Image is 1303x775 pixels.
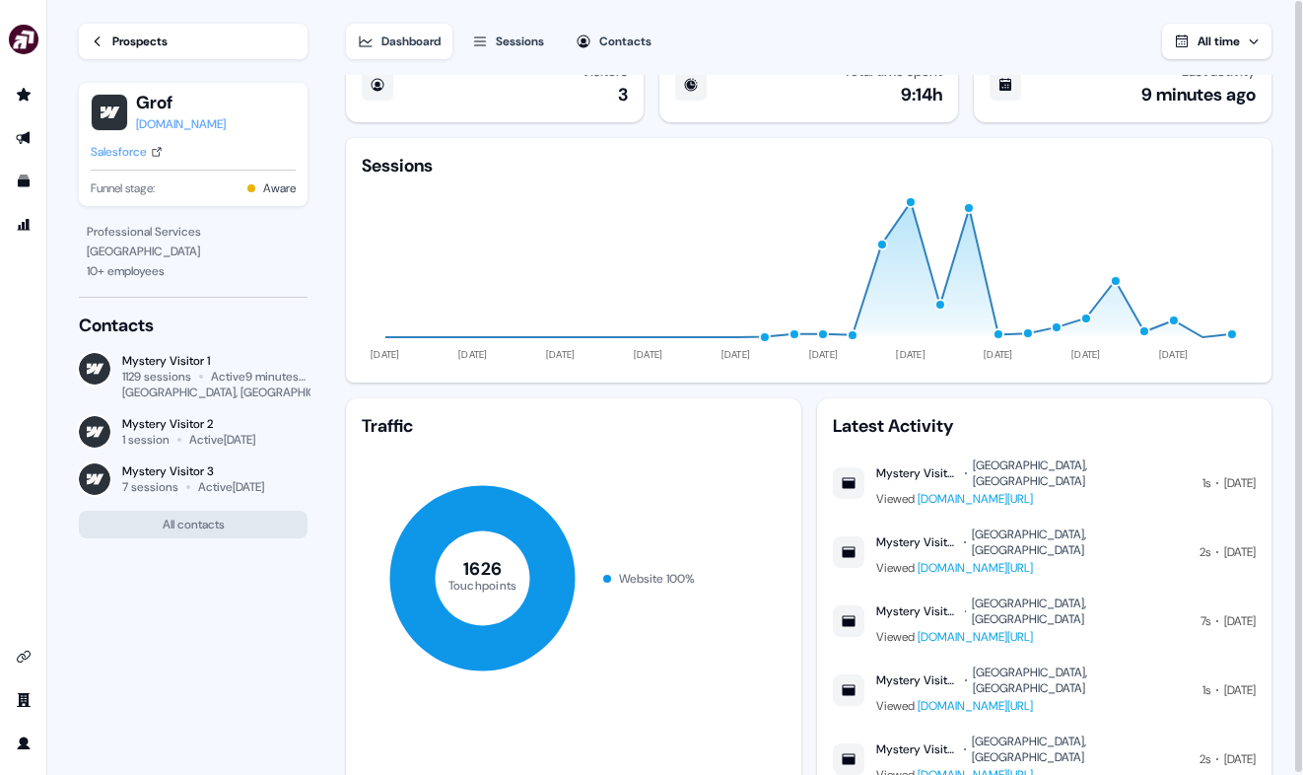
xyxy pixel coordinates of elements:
a: [DOMAIN_NAME][URL] [918,560,1033,576]
div: 1s [1202,680,1210,700]
tspan: [DATE] [634,348,663,361]
div: Active [DATE] [198,479,264,495]
div: 7 sessions [122,479,178,495]
div: Contacts [599,32,651,51]
tspan: [DATE] [984,348,1012,361]
div: 9:14h [901,83,942,106]
div: [DATE] [1224,680,1256,700]
div: 2s [1200,749,1210,769]
div: Active [DATE] [189,432,255,448]
tspan: [DATE] [896,348,926,361]
tspan: [DATE] [809,348,839,361]
a: Go to team [8,684,39,716]
div: Viewed [876,696,1191,716]
div: Traffic [362,414,785,438]
tspan: 1626 [463,557,502,581]
div: [DATE] [1224,542,1256,562]
div: Mystery Visitor 1 [876,465,960,481]
tspan: [DATE] [1071,348,1101,361]
button: All time [1162,24,1271,59]
div: Mystery Visitor 1 [876,741,959,757]
div: Mystery Visitor 3 [122,463,264,479]
div: [GEOGRAPHIC_DATA], [GEOGRAPHIC_DATA] [973,665,1191,696]
div: [GEOGRAPHIC_DATA], [GEOGRAPHIC_DATA] [972,527,1188,558]
div: Active 9 minutes ago [211,369,309,385]
div: Mystery Visitor 2 [122,416,255,432]
tspan: [DATE] [546,348,576,361]
span: Funnel stage: [91,178,155,198]
a: [DOMAIN_NAME] [136,114,226,134]
div: Mystery Visitor 1 [876,672,960,688]
button: All contacts [79,511,308,538]
div: 1129 sessions [122,369,191,385]
div: Last activity [1182,63,1256,79]
button: Sessions [460,24,556,59]
button: Aware [263,178,296,198]
div: Mystery Visitor 1 [876,534,959,550]
div: [GEOGRAPHIC_DATA] [87,242,300,261]
div: [GEOGRAPHIC_DATA], [GEOGRAPHIC_DATA] [122,385,354,400]
div: Dashboard [381,32,441,51]
div: 2s [1200,542,1210,562]
tspan: [DATE] [458,348,488,361]
div: Mystery Visitor 1 [876,603,959,619]
button: Contacts [564,24,663,59]
a: Prospects [79,24,308,59]
div: 9 minutes ago [1141,83,1256,106]
a: [DOMAIN_NAME][URL] [918,491,1033,507]
div: Viewed [876,558,1188,578]
tspan: [DATE] [371,348,400,361]
button: Grof [136,91,226,114]
div: Salesforce [91,142,147,162]
a: Go to prospects [8,79,39,110]
div: [DATE] [1224,749,1256,769]
div: Total time spent [844,63,942,79]
a: Go to attribution [8,209,39,241]
div: Mystery Visitor 1 [122,353,308,369]
div: [DATE] [1224,473,1256,493]
div: 1s [1202,473,1210,493]
div: 7s [1200,611,1210,631]
div: Professional Services [87,222,300,242]
tspan: [DATE] [721,348,750,361]
a: Go to outbound experience [8,122,39,154]
div: 1 session [122,432,170,448]
div: 10 + employees [87,261,300,281]
div: Sessions [496,32,544,51]
div: Prospects [112,32,168,51]
a: [DOMAIN_NAME][URL] [918,629,1033,645]
div: Website 100 % [619,569,695,589]
div: Visitors [582,63,628,79]
div: Viewed [876,489,1191,509]
div: [GEOGRAPHIC_DATA], [GEOGRAPHIC_DATA] [972,596,1189,627]
tspan: Touchpoints [448,577,517,593]
div: Sessions [362,154,433,177]
div: [DATE] [1224,611,1256,631]
a: Go to profile [8,728,39,759]
a: [DOMAIN_NAME][URL] [918,698,1033,714]
a: Go to integrations [8,641,39,672]
div: Viewed [876,627,1189,647]
a: Salesforce [91,142,163,162]
div: [GEOGRAPHIC_DATA], [GEOGRAPHIC_DATA] [972,734,1188,765]
div: 3 [618,83,628,106]
div: [GEOGRAPHIC_DATA], [GEOGRAPHIC_DATA] [973,458,1191,489]
div: Contacts [79,314,308,337]
div: Latest Activity [833,414,1256,438]
a: Go to templates [8,166,39,197]
tspan: [DATE] [1159,348,1189,361]
span: All time [1198,34,1240,49]
button: Dashboard [346,24,452,59]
